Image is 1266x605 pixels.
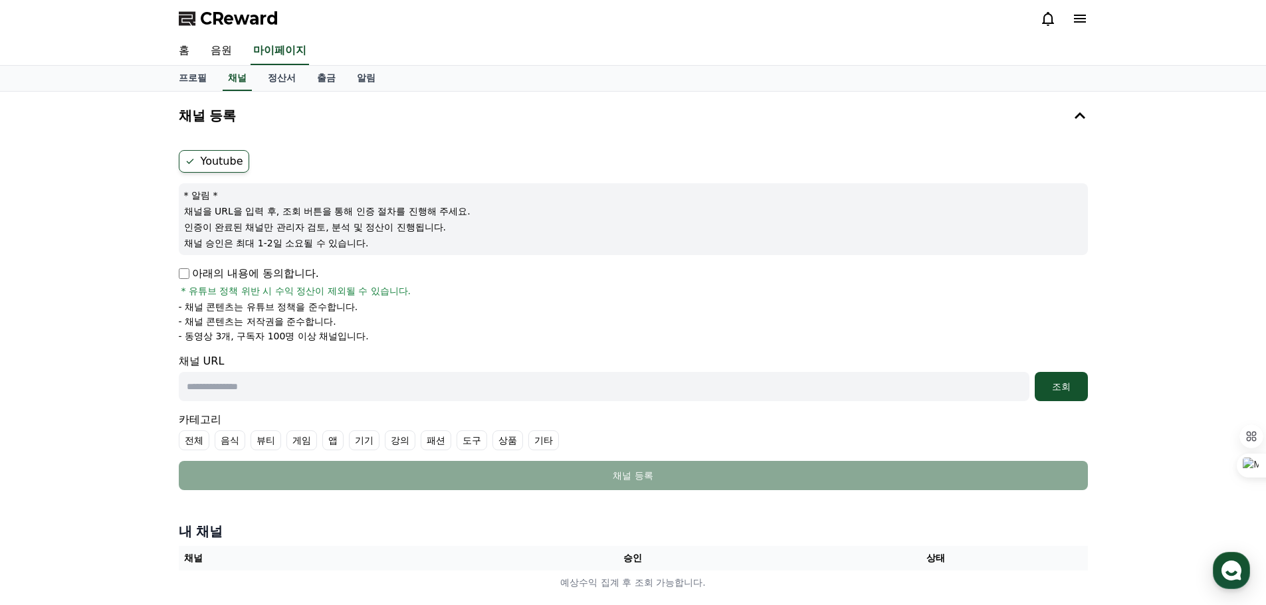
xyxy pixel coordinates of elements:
a: 알림 [346,66,386,91]
a: CReward [179,8,278,29]
label: 기타 [528,430,559,450]
span: 설정 [205,441,221,452]
div: 조회 [1040,380,1083,393]
p: - 채널 콘텐츠는 유튜브 정책을 준수합니다. [179,300,358,313]
h4: 내 채널 [179,522,1088,541]
p: 아래의 내용에 동의합니다. [179,266,319,282]
div: 채널 등록 [205,469,1061,482]
label: 전체 [179,430,209,450]
label: 뷰티 [251,430,281,450]
button: 채널 등록 [179,461,1088,490]
th: 채널 [179,546,482,570]
label: 패션 [421,430,451,450]
a: 홈 [4,421,88,454]
a: 출금 [306,66,346,91]
span: 홈 [42,441,50,452]
span: 대화 [122,442,138,452]
a: 채널 [223,66,252,91]
p: 채널을 URL을 입력 후, 조회 버튼을 통해 인증 절차를 진행해 주세요. [184,205,1083,218]
label: 음식 [215,430,245,450]
label: 앱 [322,430,344,450]
h4: 채널 등록 [179,108,237,123]
label: 도구 [457,430,487,450]
th: 승인 [481,546,784,570]
div: 채널 URL [179,353,1088,401]
button: 조회 [1035,372,1088,401]
a: 대화 [88,421,171,454]
th: 상태 [784,546,1087,570]
a: 마이페이지 [251,37,309,65]
a: 홈 [168,37,200,65]
span: * 유튜브 정책 위반 시 수익 정산이 제외될 수 있습니다. [181,284,411,298]
p: 인증이 완료된 채널만 관리자 검토, 분석 및 정산이 진행됩니다. [184,220,1083,234]
a: 정산서 [257,66,306,91]
label: 게임 [286,430,317,450]
div: 카테고리 [179,412,1088,450]
label: 강의 [385,430,415,450]
p: - 동영상 3개, 구독자 100명 이상 채널입니다. [179,329,369,343]
label: Youtube [179,150,249,173]
label: 기기 [349,430,379,450]
label: 상품 [492,430,523,450]
span: CReward [200,8,278,29]
p: - 채널 콘텐츠는 저작권을 준수합니다. [179,315,336,328]
a: 음원 [200,37,243,65]
td: 예상수익 집계 후 조회 가능합니다. [179,570,1088,595]
p: 채널 승인은 최대 1-2일 소요될 수 있습니다. [184,236,1083,250]
a: 프로필 [168,66,217,91]
a: 설정 [171,421,255,454]
button: 채널 등록 [173,97,1093,134]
